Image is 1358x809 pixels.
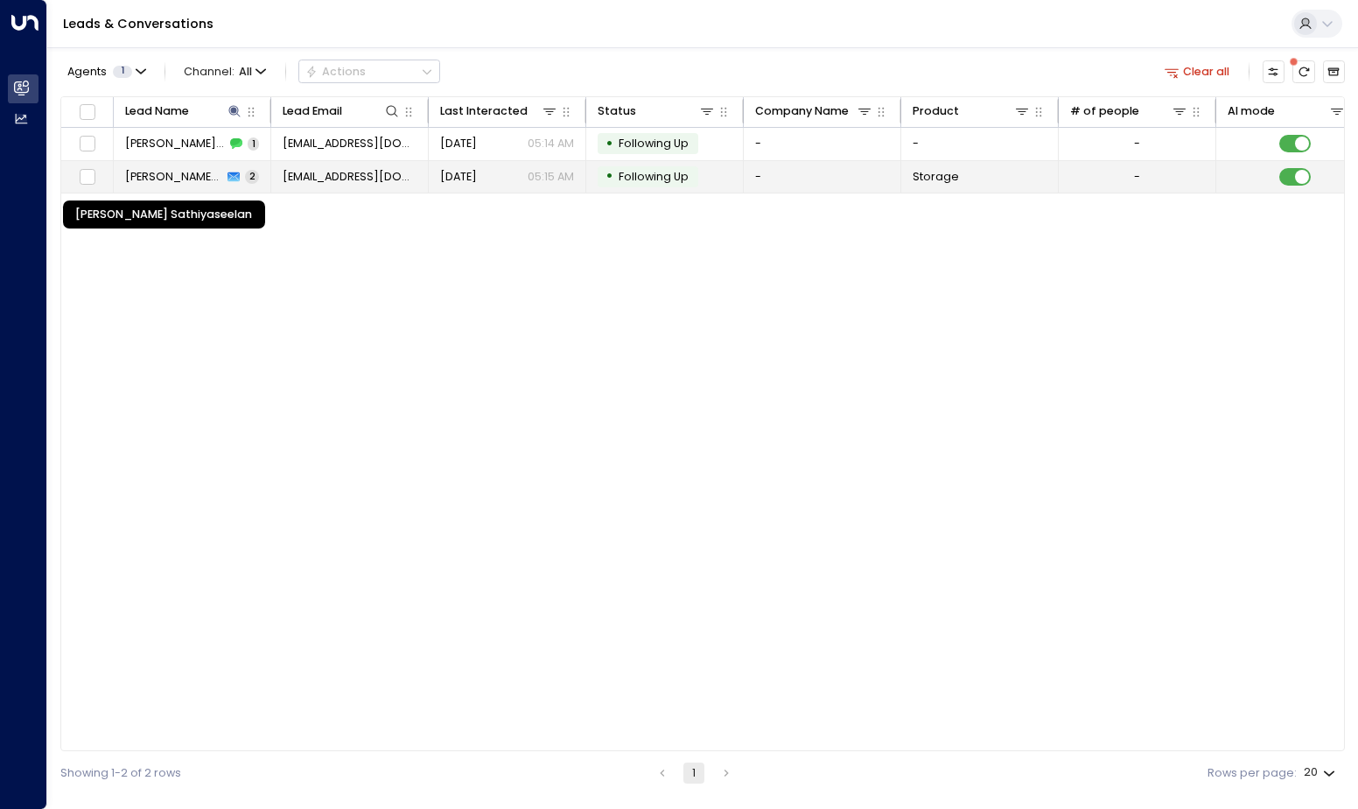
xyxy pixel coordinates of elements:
[598,102,636,121] div: Status
[744,128,901,160] td: -
[528,169,574,185] p: 05:15 AM
[125,136,226,151] span: Arun Vaithiyalingam Sathiyaseelan
[440,102,559,121] div: Last Interacted
[913,102,1032,121] div: Product
[178,60,272,82] span: Channel:
[651,763,738,784] nav: pagination navigation
[125,169,223,185] span: Arun Vaithiyalingam Sathiyaseelan
[619,136,689,151] span: Following Up
[744,161,901,193] td: -
[239,66,252,78] span: All
[1263,60,1284,82] button: Customize
[77,102,97,122] span: Toggle select all
[283,102,402,121] div: Lead Email
[1228,102,1347,121] div: AI mode
[1070,102,1189,121] div: # of people
[1323,60,1345,82] button: Archived Leads
[528,136,574,151] p: 05:14 AM
[298,60,440,83] div: Button group with a nested menu
[1304,761,1339,784] div: 20
[619,169,689,184] span: Following Up
[283,136,417,151] span: aroonrock@gmail.com
[1134,169,1140,185] div: -
[913,169,959,185] span: Storage
[1158,60,1236,82] button: Clear all
[755,102,874,121] div: Company Name
[440,169,477,185] span: Sep 01, 2025
[1134,136,1140,151] div: -
[63,15,213,32] a: Leads & Conversations
[245,170,259,183] span: 2
[113,66,132,78] span: 1
[60,60,151,82] button: Agents1
[683,763,704,784] button: page 1
[178,60,272,82] button: Channel:All
[305,65,366,79] div: Actions
[125,102,244,121] div: Lead Name
[1228,102,1275,121] div: AI mode
[755,102,849,121] div: Company Name
[67,67,107,78] span: Agents
[125,102,189,121] div: Lead Name
[1207,765,1297,782] label: Rows per page:
[598,102,717,121] div: Status
[605,130,613,158] div: •
[248,137,259,151] span: 1
[605,163,613,190] div: •
[283,169,417,185] span: aroonrock@gmail.com
[1070,102,1139,121] div: # of people
[283,102,342,121] div: Lead Email
[63,200,265,229] div: [PERSON_NAME] Sathiyaseelan
[1292,60,1314,82] span: There are new threads available. Refresh the grid to view the latest updates.
[440,136,477,151] span: Yesterday
[440,102,528,121] div: Last Interacted
[77,167,97,187] span: Toggle select row
[913,102,959,121] div: Product
[77,134,97,154] span: Toggle select row
[901,128,1059,160] td: -
[60,765,181,782] div: Showing 1-2 of 2 rows
[298,60,440,83] button: Actions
